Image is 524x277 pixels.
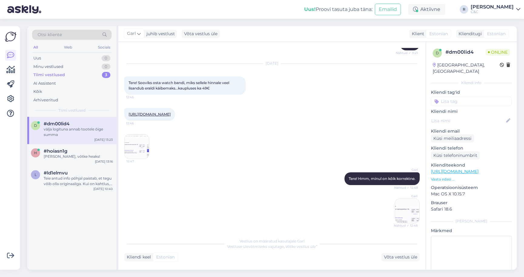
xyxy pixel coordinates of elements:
span: 12:46 [126,121,149,126]
img: Attachment [125,134,149,159]
input: Lisa tag [431,97,512,106]
span: Estonian [156,254,175,260]
div: [PERSON_NAME] [431,218,512,224]
div: Arhiveeritud [33,97,58,103]
div: Klient [409,31,424,37]
span: Tiimi vestlused [59,108,86,113]
div: välja logituna annab tootele õige summa [44,127,113,137]
div: [DATE] 10:40 [93,187,113,191]
span: Estonian [429,31,448,37]
p: Kliendi tag'id [431,89,512,96]
span: Tere! Hmm, minul on kõik korrektne. [349,176,415,181]
span: Online [485,49,510,56]
span: 12:46 [126,95,149,100]
p: Vaata edasi ... [431,177,512,182]
div: Aktiivne [408,4,445,15]
div: Küsi telefoninumbrit [431,151,480,160]
div: # dm00lid4 [445,49,485,56]
div: Võta vestlus üle [182,30,220,38]
div: R [460,5,468,14]
span: Otsi kliente [38,32,62,38]
div: [PERSON_NAME], võtke heaks! [44,154,113,159]
div: C&C [471,9,514,14]
div: 0 [102,55,110,61]
p: Mac OS X 10.15.7 [431,191,512,197]
span: #hoiasn1g [44,148,67,154]
div: [DATE] 13:16 [95,159,113,164]
p: Operatsioonisüsteem [431,184,512,191]
img: Askly Logo [5,31,16,42]
div: Kliendi info [431,80,512,86]
p: Safari 18.6 [431,206,512,212]
div: [DATE] 13:23 [94,137,113,142]
div: Proovi tasuta juba täna: [304,6,372,13]
div: Küsi meiliaadressi [431,134,474,143]
span: Vestluse ülevõtmiseks vajutage [227,244,317,249]
div: [PERSON_NAME] [471,5,514,9]
div: Web [63,43,73,51]
div: All [32,43,39,51]
p: Brauser [431,200,512,206]
span: Estonian [487,31,506,37]
p: Kliendi telefon [431,145,512,151]
div: Socials [97,43,112,51]
span: Garl [395,167,418,172]
i: „Võtke vestlus üle” [284,244,317,249]
a: [URL][DOMAIN_NAME] [431,169,479,174]
div: Teie antud info põhjal paistab, et tegu võib olla originaaliga. Kui on kahtlus, et tegu siiski on... [44,176,113,187]
span: 12:47 [126,159,149,164]
div: [DATE] [124,61,420,66]
div: Uus [33,55,41,61]
p: Kliendi nimi [431,108,512,115]
p: Märkmed [431,228,512,234]
input: Lisa nimi [431,117,505,124]
span: l [35,172,37,177]
div: Klienditugi [456,31,482,37]
span: Garl [127,30,136,37]
span: Tere! Sooviks osta watch bandi, miks sellele hinnale veel lisandub eraldi käibemaks...kaupluses k... [129,80,230,90]
span: d [436,51,439,55]
span: Vestlus on määratud kasutajale Garl [240,239,304,243]
div: Minu vestlused [33,64,63,70]
span: #ld1elmvu [44,170,68,176]
div: [GEOGRAPHIC_DATA], [GEOGRAPHIC_DATA] [433,62,500,75]
b: Uus! [304,6,316,12]
a: [PERSON_NAME]C&C [471,5,520,14]
span: h [34,150,37,155]
img: Attachment [395,199,419,223]
div: Võta vestlus üle [381,253,420,261]
p: Klienditeekond [431,162,512,168]
div: Tiimi vestlused [33,72,65,78]
p: Kliendi email [431,128,512,134]
span: Garl [395,194,418,198]
div: juhib vestlust [144,31,175,37]
div: AI Assistent [33,80,56,86]
a: [URL][DOMAIN_NAME] [129,112,171,117]
span: d [34,123,37,128]
div: 3 [102,72,110,78]
div: Kliendi keel [124,254,151,260]
span: Nähtud ✓ 11:21 [395,51,418,55]
span: Nähtud ✓ 12:48 [394,185,418,190]
span: #dm00lid4 [44,121,69,127]
div: Kõik [33,89,42,95]
button: Emailid [375,4,401,15]
div: 0 [102,64,110,70]
span: Nähtud ✓ 12:48 [394,223,418,228]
